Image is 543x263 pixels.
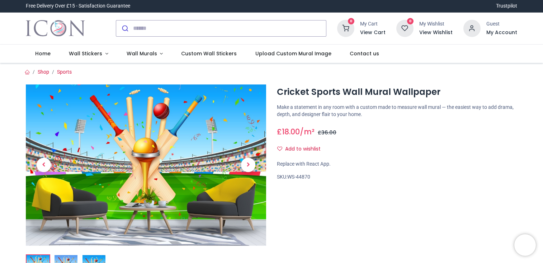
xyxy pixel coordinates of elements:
[26,109,62,221] a: Previous
[277,86,517,98] h1: Cricket Sports Wall Mural Wallpaper
[277,143,327,155] button: Add to wishlistAdd to wishlist
[241,158,255,172] span: Next
[277,161,517,168] div: Replace with React App.
[37,158,51,172] span: Previous
[486,20,517,28] div: Guest
[26,18,85,38] a: Logo of Icon Wall Stickers
[57,69,72,75] a: Sports
[116,20,133,36] button: Submit
[277,126,300,137] span: £
[277,174,517,181] div: SKU:
[350,50,379,57] span: Contact us
[35,50,51,57] span: Home
[282,126,300,137] span: 18.00
[26,84,266,246] img: Cricket Sports Wall Mural Wallpaper
[277,104,517,118] p: Make a statement in any room with a custom made to measure wall mural — the easiest way to add dr...
[38,69,49,75] a: Shop
[117,45,172,63] a: Wall Murals
[321,129,336,136] span: 36.00
[496,3,517,10] a: Trustpilot
[181,50,237,57] span: Custom Wall Stickers
[277,146,282,151] i: Add to wishlist
[287,174,310,180] span: WS-44870
[486,29,517,36] a: My Account
[419,20,453,28] div: My Wishlist
[230,109,266,221] a: Next
[360,20,386,28] div: My Cart
[318,129,336,136] span: £
[407,18,414,25] sup: 0
[396,25,414,31] a: 0
[300,126,315,137] span: /m²
[26,3,130,10] div: Free Delivery Over £15 - Satisfaction Guarantee
[337,25,354,31] a: 0
[419,29,453,36] a: View Wishlist
[26,18,85,38] img: Icon Wall Stickers
[60,45,117,63] a: Wall Stickers
[514,234,536,256] iframe: Brevo live chat
[69,50,102,57] span: Wall Stickers
[255,50,331,57] span: Upload Custom Mural Image
[127,50,157,57] span: Wall Murals
[360,29,386,36] a: View Cart
[348,18,355,25] sup: 0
